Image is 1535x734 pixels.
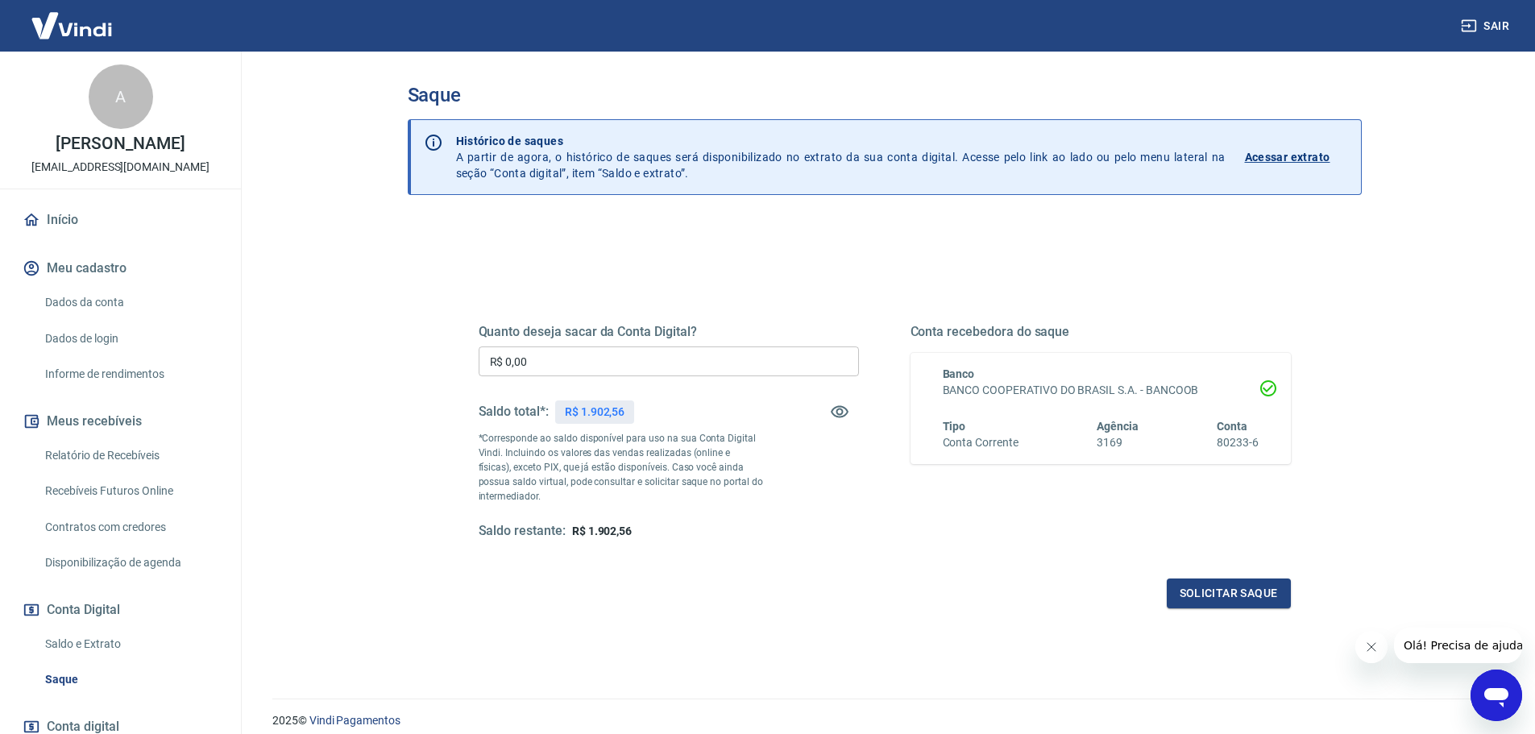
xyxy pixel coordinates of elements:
span: Agência [1097,420,1139,433]
h6: 3169 [1097,434,1139,451]
iframe: Botão para abrir a janela de mensagens [1471,670,1522,721]
h6: Conta Corrente [943,434,1018,451]
a: Acessar extrato [1245,133,1348,181]
h5: Quanto deseja sacar da Conta Digital? [479,324,859,340]
h5: Saldo total*: [479,404,549,420]
span: Conta [1217,420,1247,433]
div: A [89,64,153,129]
a: Informe de rendimentos [39,358,222,391]
span: Olá! Precisa de ajuda? [10,11,135,24]
p: *Corresponde ao saldo disponível para uso na sua Conta Digital Vindi. Incluindo os valores das ve... [479,431,764,504]
iframe: Fechar mensagem [1355,631,1388,663]
p: [PERSON_NAME] [56,135,185,152]
img: Vindi [19,1,124,50]
a: Dados da conta [39,286,222,319]
button: Meus recebíveis [19,404,222,439]
button: Conta Digital [19,592,222,628]
a: Relatório de Recebíveis [39,439,222,472]
p: Histórico de saques [456,133,1226,149]
a: Saldo e Extrato [39,628,222,661]
h3: Saque [408,84,1362,106]
h6: 80233-6 [1217,434,1259,451]
h5: Conta recebedora do saque [911,324,1291,340]
h6: BANCO COOPERATIVO DO BRASIL S.A. - BANCOOB [943,382,1259,399]
p: 2025 © [272,712,1496,729]
button: Meu cadastro [19,251,222,286]
button: Solicitar saque [1167,578,1291,608]
span: Banco [943,367,975,380]
span: R$ 1.902,56 [572,525,632,537]
a: Saque [39,663,222,696]
iframe: Mensagem da empresa [1394,628,1522,663]
a: Recebíveis Futuros Online [39,475,222,508]
a: Vindi Pagamentos [309,714,400,727]
a: Dados de login [39,322,222,355]
p: Acessar extrato [1245,149,1330,165]
p: R$ 1.902,56 [565,404,624,421]
p: A partir de agora, o histórico de saques será disponibilizado no extrato da sua conta digital. Ac... [456,133,1226,181]
span: Tipo [943,420,966,433]
a: Início [19,202,222,238]
button: Sair [1458,11,1516,41]
a: Contratos com credores [39,511,222,544]
h5: Saldo restante: [479,523,566,540]
a: Disponibilização de agenda [39,546,222,579]
p: [EMAIL_ADDRESS][DOMAIN_NAME] [31,159,210,176]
